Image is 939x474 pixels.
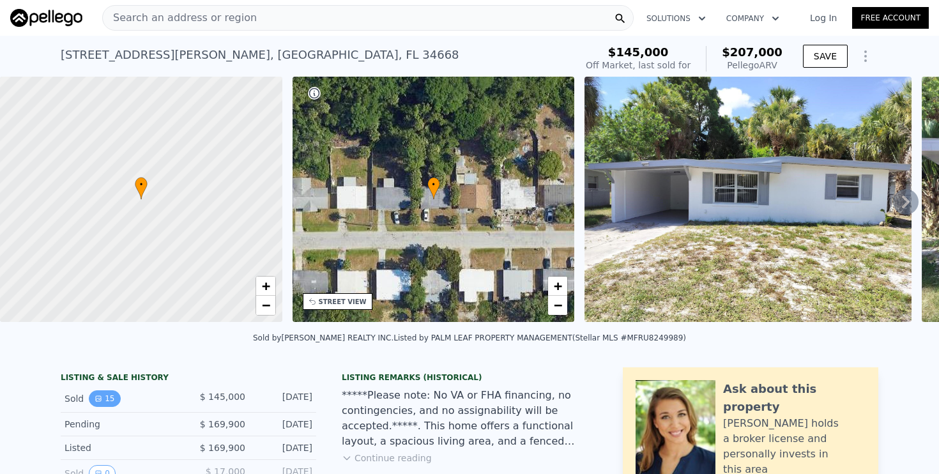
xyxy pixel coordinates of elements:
span: $ 169,900 [200,419,245,429]
span: + [554,278,562,294]
div: [DATE] [256,418,312,431]
span: • [427,179,440,190]
a: Zoom out [256,296,275,315]
a: Zoom out [548,296,567,315]
div: Pending [65,418,178,431]
button: Solutions [636,7,716,30]
div: STREET VIEW [319,297,367,307]
span: + [261,278,270,294]
button: Company [716,7,790,30]
div: [DATE] [256,441,312,454]
button: SAVE [803,45,848,68]
div: Listed by PALM LEAF PROPERTY MANAGEMENT (Stellar MLS #MFRU8249989) [393,333,686,342]
span: $ 169,900 [200,443,245,453]
span: − [261,297,270,313]
img: Pellego [10,9,82,27]
div: LISTING & SALE HISTORY [61,372,316,385]
span: − [554,297,562,313]
div: Listed [65,441,178,454]
div: Sold by [PERSON_NAME] REALTY INC . [253,333,393,342]
div: • [427,177,440,199]
span: $145,000 [608,45,669,59]
button: View historical data [89,390,120,407]
div: Pellego ARV [722,59,782,72]
img: Sale: 55341680 Parcel: 25929189 [584,77,912,322]
div: • [135,177,148,199]
button: Continue reading [342,452,432,464]
div: Sold [65,390,178,407]
a: Zoom in [548,277,567,296]
a: Zoom in [256,277,275,296]
div: [DATE] [256,390,312,407]
span: • [135,179,148,190]
div: [STREET_ADDRESS][PERSON_NAME] , [GEOGRAPHIC_DATA] , FL 34668 [61,46,459,64]
button: Show Options [853,43,878,69]
div: Ask about this property [723,380,866,416]
a: Log In [795,11,852,24]
a: Free Account [852,7,929,29]
div: *****Please note: No VA or FHA financing, no contingencies, and no assignability will be accepted... [342,388,597,449]
span: $ 145,000 [200,392,245,402]
span: Search an address or region [103,10,257,26]
div: Listing Remarks (Historical) [342,372,597,383]
div: Off Market, last sold for [586,59,691,72]
span: $207,000 [722,45,782,59]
